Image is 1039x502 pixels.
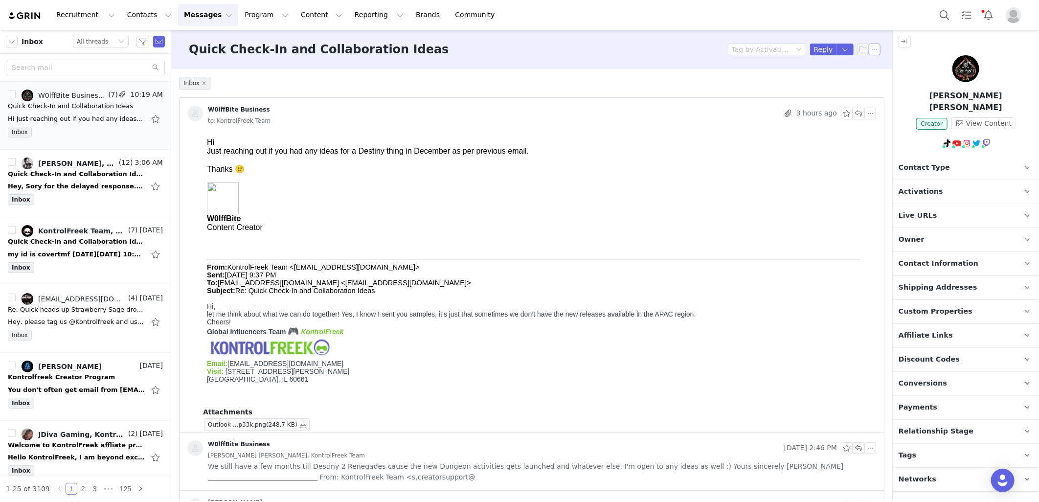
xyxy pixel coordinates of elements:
div: Hey, please tag us @Kontrolfreek and use #Freeknation! Perfect! Cheers! Global Influencers Team 🎮... [8,317,145,327]
li: Next 3 Pages [101,483,116,495]
img: instagram.svg [963,139,971,147]
div: [EMAIL_ADDRESS][DOMAIN_NAME], KontrolFreek Team [38,295,126,303]
i: icon: left [57,486,63,492]
img: 2c1bca8d-5601-4866-99c9-7ebdf52808a9.jpg [22,429,33,440]
div: my id is covertmf On Tue, Sep 30, 2025 at 10:13 AM Ulterior CovertNZ <ulteriornz@gmail.com> wrote... [8,250,145,259]
button: Recruitment [50,4,121,26]
a: [EMAIL_ADDRESS][DOMAIN_NAME], KontrolFreek Team [22,293,126,305]
span: Inbox [8,262,34,273]
span: ••• [101,483,116,495]
strong: Email: [4,226,24,233]
div: W0lffBite Business 3 hours agoto:KontrolFreek Team [180,98,884,134]
span: (12) [117,158,133,168]
div: You don't often get email from warfarekingss@gmail.com. Learn why this is important Hi, I applied... [8,385,145,395]
span: [PERSON_NAME] [PERSON_NAME], KontrolFreek Team [208,450,365,461]
input: Search mail [6,60,165,75]
div: Re: Quick heads up Strawberry Sage drops today at 11:00 AM CST [8,305,145,315]
div: Hello KontrolFreek, I am beyond excited that you have accepted me into your affiliate program. I ... [8,453,145,462]
div: W0lffBite Business [DATE] 2:46 PM[PERSON_NAME] [PERSON_NAME], KontrolFreek Team We still have a f... [180,433,884,490]
div: KontrolFreek Team, Ulterior CovertNZ [38,227,126,235]
a: 125 [117,483,134,494]
p: [PERSON_NAME] [PERSON_NAME] [893,90,1039,114]
span: Networks [899,474,936,485]
strong: Visit: [4,233,21,241]
img: 57fa6420-0542-4ff5-82b4-4dc87edc0908.jpg [22,225,33,237]
img: 3d73c1b1-61ca-45ea-9b2a-e971da148b0f.jpg [22,158,33,169]
div: [PERSON_NAME] [38,363,102,370]
span: Payments [899,402,937,413]
img: grin logo [8,11,42,21]
span: (2) [126,429,138,439]
li: Next Page [135,483,146,495]
b: To: [4,145,15,153]
div: W0lffBite Business [208,106,270,114]
button: Messages [178,4,238,26]
span: Contact Type [899,162,950,173]
div: [PERSON_NAME], KontrolFreek Team [38,160,117,167]
span: (4) [126,293,138,303]
div: All threads [77,36,108,47]
span: Inbox [8,194,34,205]
b: W0lffBite [4,73,38,89]
span: Owner [899,234,925,245]
button: View Content [951,117,1016,129]
span: Affiliate Links [899,330,953,341]
p: Cheers! [EMAIL_ADDRESS][DOMAIN_NAME] [STREET_ADDRESS][PERSON_NAME] [GEOGRAPHIC_DATA], IL 60661 [4,184,669,249]
span: Discount Codes [899,354,960,365]
span: Inbox [8,127,32,137]
span: 10:19 AM [129,90,163,101]
a: JDiva Gaming, KontrolFreek Team [22,429,126,440]
div: Quick Check-In and Collaboration Ideas [8,101,133,111]
span: Custom Properties [899,306,972,317]
b: Sent: [4,137,22,145]
span: Shipping Addresses [899,282,977,293]
span: [DATE] 2:46 PM [784,442,837,454]
button: Contacts [121,4,178,26]
a: W0lffBite Business, KontrolFreek Team [22,90,106,101]
div: Tag by Activation [732,45,790,54]
span: We still have a few months till Destiny 2 Renegades cause the new Dungeon activities gets launche... [208,461,876,482]
p: Attachments [203,407,876,417]
li: 1 [66,483,77,495]
a: KontrolFreek Team, Ulterior CovertNZ [22,225,126,237]
span: Live URLs [899,210,937,221]
span: (248.7 KB) [266,422,297,429]
span: 3 hours ago [796,108,837,119]
div: Just reaching out if you had any ideas for a Destiny thing in December as per previous email. Tha... [4,13,669,40]
button: Reply [810,44,837,55]
button: Reporting [349,4,409,26]
div: Content Creator [4,89,200,98]
img: Breanna Bill [952,55,979,82]
span: (7) [126,225,138,235]
div: Hi Just reaching out if you had any ideas for a Destiny thing in December as per previous email. ... [8,114,145,124]
div: Hi [4,4,669,13]
a: 3 [90,483,100,494]
a: Community [450,4,505,26]
b: Subject: [4,153,32,160]
span: Outlook-...p33k.png [208,422,266,429]
button: Content [295,4,348,26]
div: JDiva Gaming, KontrolFreek Team [38,431,126,438]
span: Contact Information [899,258,978,269]
button: Program [239,4,294,26]
li: Previous Page [54,483,66,495]
a: [PERSON_NAME], KontrolFreek Team [22,158,117,169]
em: KontrolFreek [98,194,140,202]
b: From: [4,129,24,137]
a: Tasks [956,4,977,26]
div: W0lffBite Business [208,440,270,448]
span: (7) [106,90,118,100]
span: Tags [899,450,917,461]
div: Hey, Sory for the delayed response. I've got the addresses. 1. Fist one Name: Dawid Pączek Street... [8,182,145,191]
button: Profile [1000,7,1031,23]
img: placeholder-contacts.jpeg [187,106,203,121]
img: a1f646a8-a9c3-44a9-848e-f0aef1322218.jpg [22,90,33,101]
span: Activations [899,186,943,197]
li: 125 [116,483,135,495]
font: KontrolFreek Team <[EMAIL_ADDRESS][DOMAIN_NAME]> [DATE] 9:37 PM [EMAIL_ADDRESS][DOMAIN_NAME] <[EM... [4,129,268,160]
a: W0lffBite Business [187,106,270,121]
div: Welcome to KontrolFreek affliate program [8,440,145,450]
img: 19ca06f5-0674-4368-8599-c76bf5007015.jpg [22,361,33,372]
span: Inbox [8,398,34,409]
